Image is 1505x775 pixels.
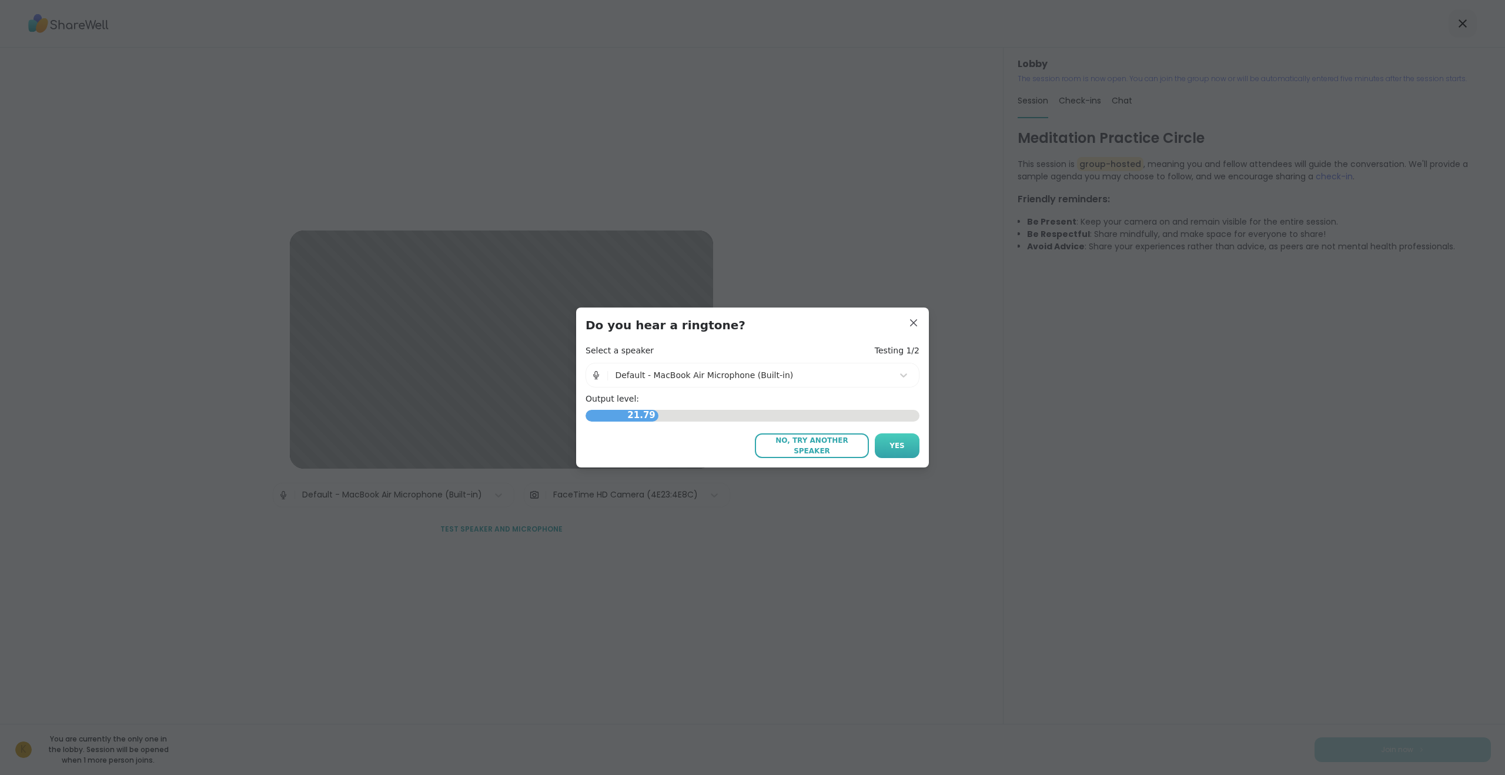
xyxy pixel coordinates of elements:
span: No, try another speaker [761,435,863,456]
h4: Testing 1/2 [875,345,919,357]
span: 21.79 [624,406,658,425]
img: Microphone [591,363,601,387]
div: Default - MacBook Air Microphone (Built-in) [615,369,887,382]
h3: Do you hear a ringtone? [586,317,919,333]
span: | [606,363,609,387]
h4: Output level: [586,393,919,405]
button: Yes [875,433,919,458]
button: No, try another speaker [755,433,869,458]
span: Yes [889,440,905,451]
h4: Select a speaker [586,345,654,357]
